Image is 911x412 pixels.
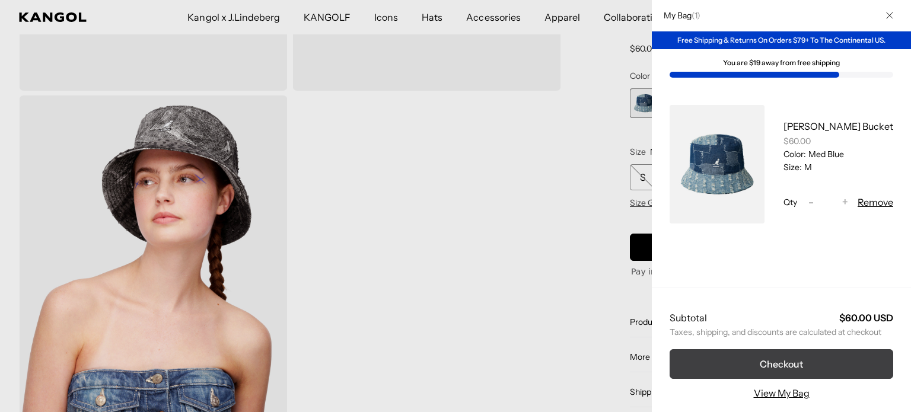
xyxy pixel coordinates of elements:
[652,31,911,49] div: Free Shipping & Returns On Orders $79+ To The Continental US.
[802,162,812,173] dd: M
[692,10,700,21] span: ( )
[783,197,797,207] span: Qty
[670,311,707,324] h2: Subtotal
[836,195,854,209] button: +
[802,195,820,209] button: -
[806,149,844,159] dd: Med Blue
[842,194,848,210] span: +
[695,10,697,21] span: 1
[783,136,893,146] div: $60.00
[820,195,836,209] input: Quantity for Denim Mashup Bucket
[808,194,814,210] span: -
[658,10,700,21] h2: My Bag
[858,195,893,209] button: Remove Denim Mashup Bucket - Med Blue / M
[670,59,893,67] div: You are $19 away from free shipping
[783,120,893,132] a: [PERSON_NAME] Bucket
[670,327,893,337] small: Taxes, shipping, and discounts are calculated at checkout
[839,312,893,324] strong: $60.00 USD
[754,386,810,400] a: View My Bag
[783,162,802,173] dt: Size:
[783,149,806,159] dt: Color:
[670,349,893,379] button: Checkout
